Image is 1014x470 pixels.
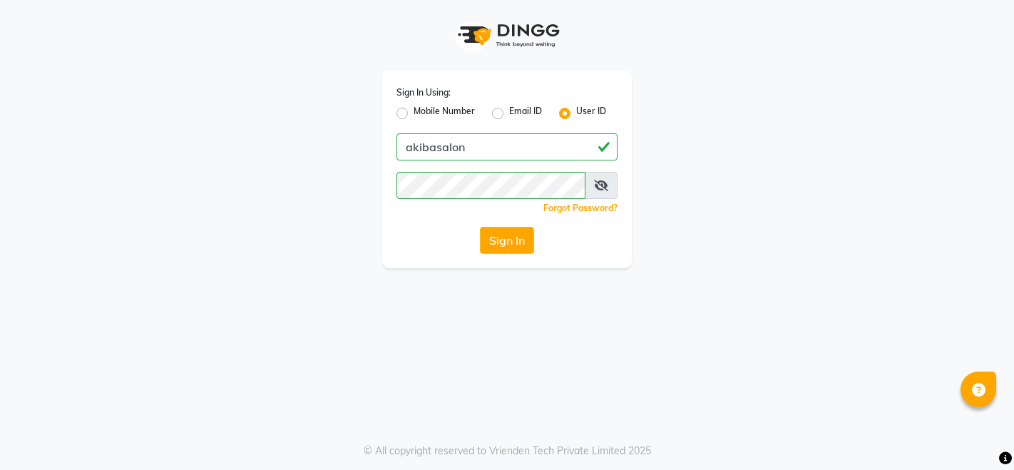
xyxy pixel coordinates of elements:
[414,105,475,122] label: Mobile Number
[543,203,618,213] a: Forgot Password?
[576,105,606,122] label: User ID
[480,227,534,254] button: Sign In
[450,14,564,56] img: logo1.svg
[509,105,542,122] label: Email ID
[396,86,451,99] label: Sign In Using:
[396,172,585,199] input: Username
[954,413,1000,456] iframe: chat widget
[396,133,618,160] input: Username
